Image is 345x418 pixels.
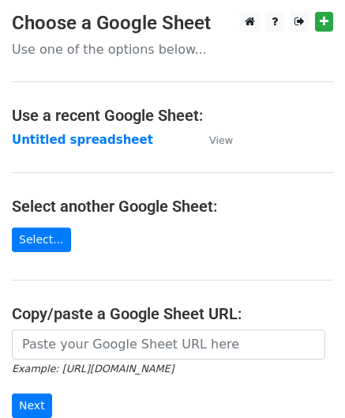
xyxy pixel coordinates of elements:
small: Example: [URL][DOMAIN_NAME] [12,363,174,375]
small: View [209,134,233,146]
a: View [193,133,233,147]
input: Paste your Google Sheet URL here [12,330,325,360]
h4: Select another Google Sheet: [12,197,333,216]
a: Untitled spreadsheet [12,133,153,147]
h4: Use a recent Google Sheet: [12,106,333,125]
input: Next [12,394,52,418]
a: Select... [12,228,71,252]
h3: Choose a Google Sheet [12,12,333,35]
h4: Copy/paste a Google Sheet URL: [12,304,333,323]
p: Use one of the options below... [12,41,333,58]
